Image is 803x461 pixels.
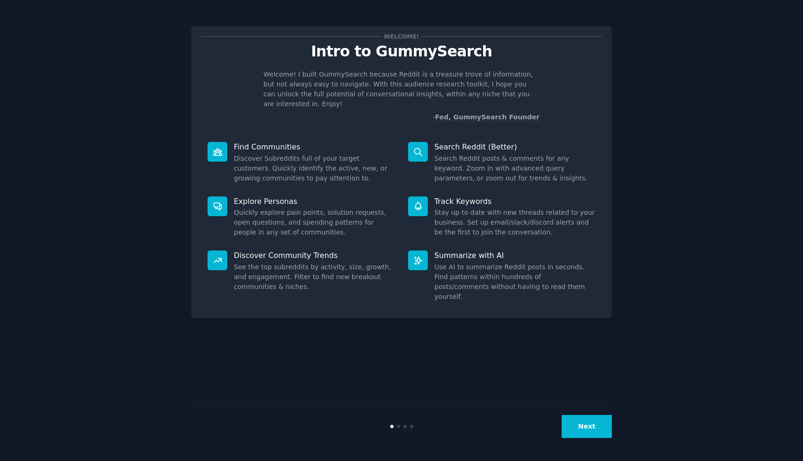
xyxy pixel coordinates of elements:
[435,113,540,121] a: Fed, GummySearch Founder
[234,196,395,206] p: Explore Personas
[434,208,595,237] dd: Stay up to date with new threads related to your business. Set up email/slack/discord alerts and ...
[263,70,540,109] p: Welcome! I built GummySearch because Reddit is a treasure trove of information, but not always ea...
[234,154,395,183] dd: Discover Subreddits full of your target customers. Quickly identify the active, new, or growing c...
[434,250,595,260] p: Summarize with AI
[434,142,595,152] p: Search Reddit (Better)
[234,250,395,260] p: Discover Community Trends
[201,43,602,60] p: Intro to GummySearch
[234,208,395,237] dd: Quickly explore pain points, solution requests, open questions, and spending patterns for people ...
[432,112,540,122] div: -
[434,262,595,302] dd: Use AI to summarize Reddit posts in seconds. Find patterns within hundreds of posts/comments with...
[234,142,395,152] p: Find Communities
[234,262,395,292] dd: See the top subreddits by activity, size, growth, and engagement. Filter to find new breakout com...
[434,196,595,206] p: Track Keywords
[382,31,421,41] span: Welcome!
[434,154,595,183] dd: Search Reddit posts & comments for any keyword. Zoom in with advanced query parameters, or zoom o...
[562,415,612,438] button: Next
